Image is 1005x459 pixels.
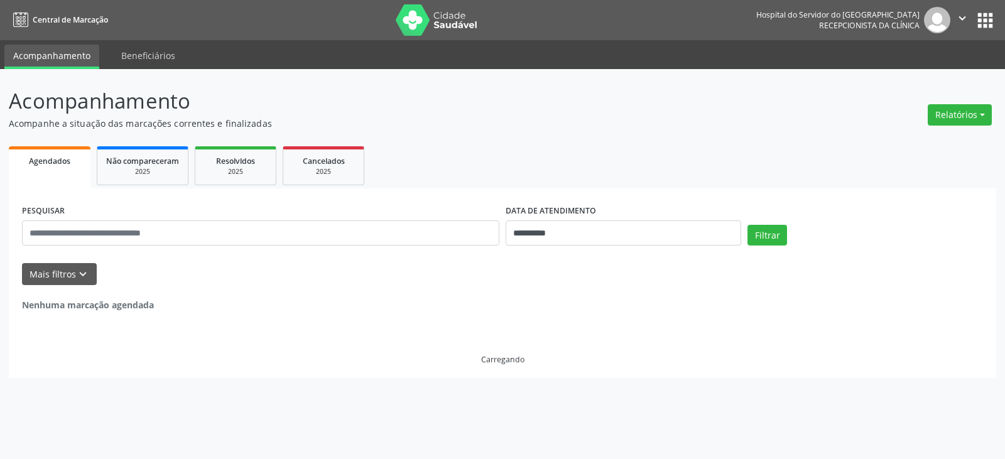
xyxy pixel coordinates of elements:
span: Central de Marcação [33,14,108,25]
div: 2025 [204,167,267,176]
div: 2025 [106,167,179,176]
p: Acompanhamento [9,85,700,117]
img: img [924,7,950,33]
div: Hospital do Servidor do [GEOGRAPHIC_DATA] [756,9,920,20]
span: Agendados [29,156,70,166]
div: 2025 [292,167,355,176]
button: apps [974,9,996,31]
label: DATA DE ATENDIMENTO [506,202,596,221]
span: Cancelados [303,156,345,166]
button: Mais filtroskeyboard_arrow_down [22,263,97,285]
button: Filtrar [747,225,787,246]
strong: Nenhuma marcação agendada [22,299,154,311]
div: Carregando [481,354,524,365]
span: Resolvidos [216,156,255,166]
i: keyboard_arrow_down [76,267,90,281]
button:  [950,7,974,33]
a: Beneficiários [112,45,184,67]
span: Recepcionista da clínica [819,20,920,31]
p: Acompanhe a situação das marcações correntes e finalizadas [9,117,700,130]
label: PESQUISAR [22,202,65,221]
a: Acompanhamento [4,45,99,69]
i:  [955,11,969,25]
span: Não compareceram [106,156,179,166]
a: Central de Marcação [9,9,108,30]
button: Relatórios [928,104,992,126]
